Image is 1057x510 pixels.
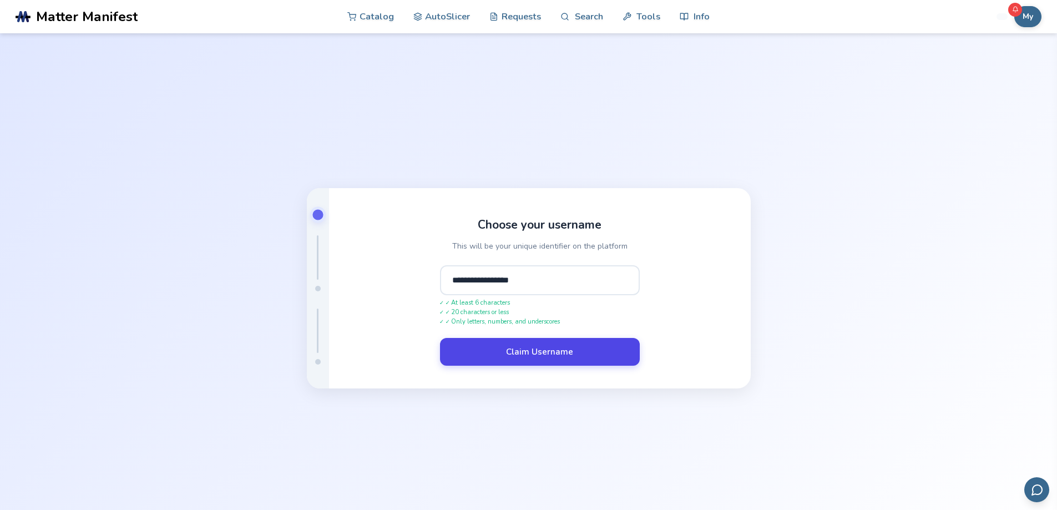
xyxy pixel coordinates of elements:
button: My [1014,6,1041,27]
button: Claim Username [440,338,640,366]
span: Matter Manifest [36,9,138,24]
span: ✓ At least 6 characters [440,300,640,307]
button: Send feedback via email [1024,477,1049,502]
p: This will be your unique identifier on the platform [452,240,628,252]
span: ✓ 20 characters or less [440,309,640,316]
span: ✓ Only letters, numbers, and underscores [440,319,640,326]
h1: Choose your username [478,218,601,231]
